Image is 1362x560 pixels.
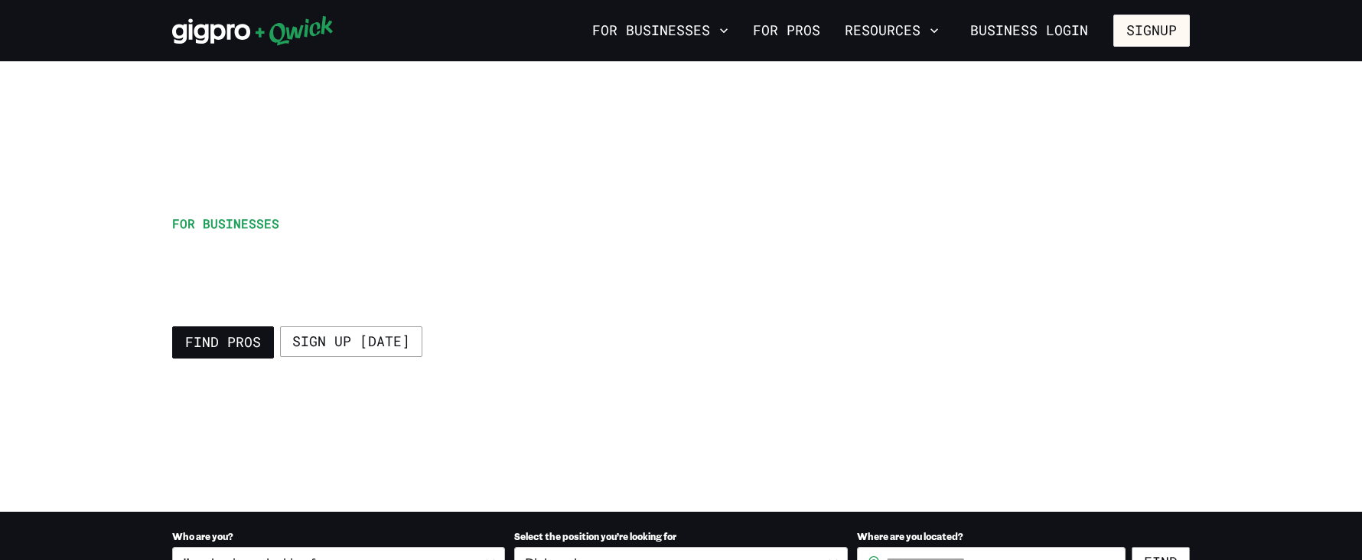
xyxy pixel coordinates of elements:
span: Where are you located? [857,530,963,542]
button: Signup [1113,15,1190,47]
a: Find Pros [172,326,274,359]
span: For Businesses [172,215,279,231]
h1: Qwick has all the help you need to cover culinary, service, and support roles. [172,239,783,308]
span: Select the position you’re looking for [514,530,676,542]
a: Sign up [DATE] [280,326,422,357]
span: Who are you? [172,530,233,542]
a: Business Login [957,15,1101,47]
button: For Businesses [586,18,735,44]
a: For Pros [747,18,826,44]
button: Resources [839,18,945,44]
